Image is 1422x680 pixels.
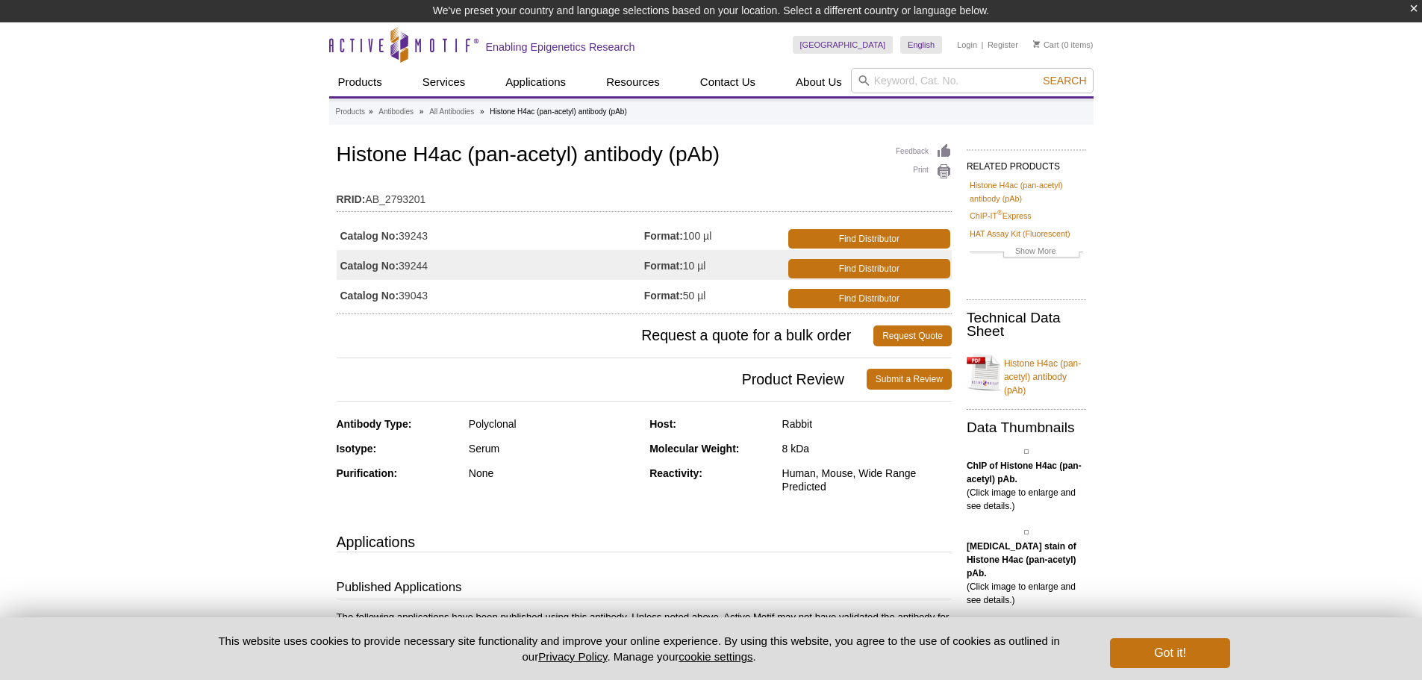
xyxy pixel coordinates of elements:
button: Got it! [1110,638,1229,668]
p: (Click image to enlarge and see details.) [967,540,1086,607]
li: (0 items) [1033,36,1094,54]
td: 39244 [337,250,644,280]
div: Serum [469,442,638,455]
strong: Purification: [337,467,398,479]
li: Histone H4ac (pan-acetyl) antibody (pAb) [490,107,626,116]
td: 39043 [337,280,644,310]
span: Request a quote for a bulk order [337,325,874,346]
strong: Antibody Type: [337,418,412,430]
strong: Format: [644,229,683,243]
span: Product Review [337,369,867,390]
a: All Antibodies [429,105,474,119]
div: Human, Mouse, Wide Range Predicted [782,467,952,493]
img: Histone H4ac (pan-acetyl) antibody (pAb) tested by ChIP. [1024,449,1029,454]
a: Find Distributor [788,289,950,308]
strong: Isotype: [337,443,377,455]
b: ChIP of Histone H4ac (pan-acetyl) pAb. [967,461,1082,484]
a: Products [329,68,391,96]
strong: Format: [644,289,683,302]
a: ChIP-IT®Express [970,209,1032,222]
li: » [369,107,373,116]
div: Polyclonal [469,417,638,431]
div: Rabbit [782,417,952,431]
div: None [469,467,638,480]
a: Find Distributor [788,229,950,249]
td: 10 µl [644,250,785,280]
a: Histone H4ac (pan-acetyl) antibody (pAb) [970,178,1083,205]
strong: RRID: [337,193,366,206]
a: Histone H4ac (pan-acetyl) antibody (pAb) [967,348,1086,397]
a: Request Quote [873,325,952,346]
button: Search [1038,74,1091,87]
td: 100 µl [644,220,785,250]
h3: Published Applications [337,578,952,599]
a: Register [988,40,1018,50]
h2: Technical Data Sheet [967,311,1086,338]
a: Privacy Policy [538,650,607,663]
a: Find Distributor [788,259,950,278]
h2: Data Thumbnails [967,421,1086,434]
strong: Catalog No: [340,229,399,243]
a: Services [414,68,475,96]
img: Histone H4ac (pan-acetyl) antibody (pAb) tested by immunofluorescence. [1024,530,1029,534]
h3: Applications [337,531,952,553]
a: Antibodies [378,105,414,119]
h2: RELATED PRODUCTS [967,149,1086,176]
a: Applications [496,68,575,96]
a: Resources [597,68,669,96]
strong: Reactivity: [649,467,702,479]
p: This website uses cookies to provide necessary site functionality and improve your online experie... [193,633,1086,664]
img: Your Cart [1033,40,1040,48]
a: Login [957,40,977,50]
strong: Format: [644,259,683,272]
a: Cart [1033,40,1059,50]
a: Contact Us [691,68,764,96]
li: | [982,36,984,54]
td: 39243 [337,220,644,250]
input: Keyword, Cat. No. [851,68,1094,93]
a: About Us [787,68,851,96]
a: Show More [970,244,1083,261]
a: HAT Assay Kit (Fluorescent) [970,227,1070,240]
strong: Catalog No: [340,259,399,272]
li: » [420,107,424,116]
a: [GEOGRAPHIC_DATA] [793,36,894,54]
a: Feedback [896,143,952,160]
td: AB_2793201 [337,184,952,208]
a: Print [896,163,952,180]
td: 50 µl [644,280,785,310]
span: Search [1043,75,1086,87]
button: cookie settings [679,650,752,663]
strong: Molecular Weight: [649,443,739,455]
p: (Click image to enlarge and see details.) [967,459,1086,513]
a: Products [336,105,365,119]
sup: ® [997,210,1002,217]
a: English [900,36,942,54]
b: [MEDICAL_DATA] stain of Histone H4ac (pan-acetyl) pAb. [967,541,1076,578]
h2: Enabling Epigenetics Research [486,40,635,54]
h1: Histone H4ac (pan-acetyl) antibody (pAb) [337,143,952,169]
strong: Catalog No: [340,289,399,302]
div: 8 kDa [782,442,952,455]
strong: Host: [649,418,676,430]
a: Submit a Review [867,369,952,390]
li: » [480,107,484,116]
